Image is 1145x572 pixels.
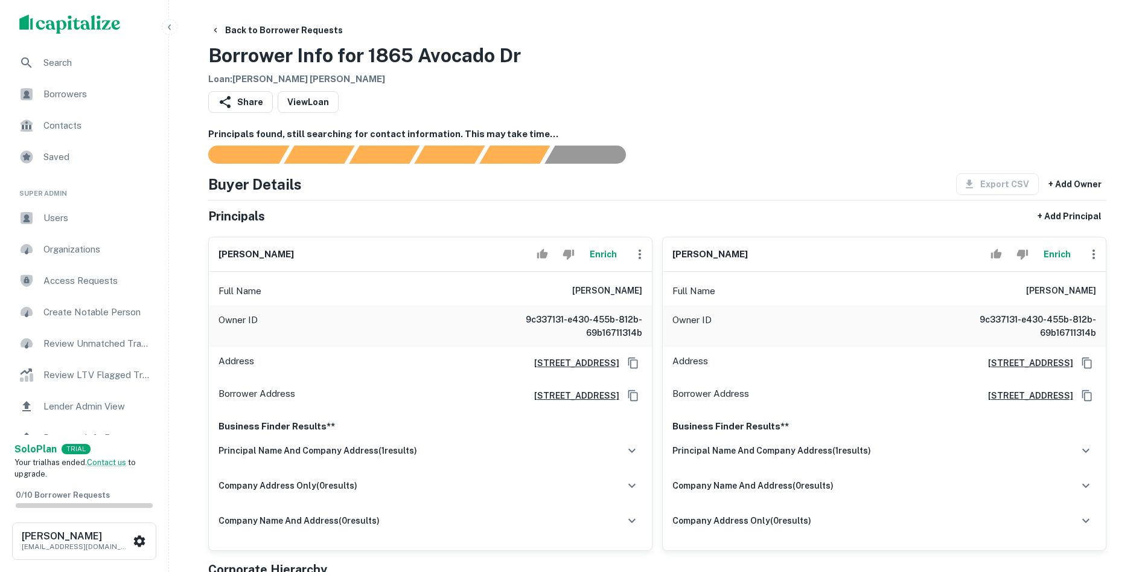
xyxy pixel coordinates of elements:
span: Your trial has ended. to upgrade. [14,458,136,479]
a: Create Notable Person [10,298,159,327]
li: Super Admin [10,174,159,204]
button: Reject [558,242,579,266]
span: Borrower Info Requests [43,431,151,445]
button: Copy Address [624,387,642,405]
a: Organizations [10,235,159,264]
a: Search [10,48,159,77]
p: Borrower Address [218,387,295,405]
a: Lender Admin View [10,392,159,421]
h6: company name and address ( 0 results) [672,479,834,492]
button: Enrich [584,242,623,266]
button: Enrich [1038,242,1077,266]
a: Borrower Info Requests [10,423,159,452]
span: Organizations [43,242,151,257]
h6: company address only ( 0 results) [672,514,811,527]
p: [EMAIL_ADDRESS][DOMAIN_NAME] [22,541,130,552]
div: Principals found, still searching for contact information. This may take time... [479,146,550,164]
button: Copy Address [624,354,642,372]
span: Saved [43,150,151,164]
button: Back to Borrower Requests [206,19,348,41]
h6: company address only ( 0 results) [218,479,357,492]
p: Business Finder Results** [672,419,1096,434]
h6: company name and address ( 0 results) [218,514,380,527]
a: Contact us [87,458,126,467]
h4: Buyer Details [208,173,302,195]
span: Review Unmatched Transactions [43,336,151,351]
a: [STREET_ADDRESS] [525,389,619,402]
a: [STREET_ADDRESS] [978,356,1073,370]
a: [STREET_ADDRESS] [978,389,1073,402]
div: AI fulfillment process complete. [545,146,640,164]
a: SoloPlan [14,442,57,457]
h3: Borrower Info for 1865 Avocado Dr [208,41,521,70]
span: Access Requests [43,274,151,288]
a: Users [10,204,159,233]
span: Borrowers [43,87,151,101]
h6: [PERSON_NAME] [218,248,294,262]
span: Lender Admin View [43,399,151,414]
button: [PERSON_NAME][EMAIL_ADDRESS][DOMAIN_NAME] [12,522,156,560]
div: Documents found, AI parsing details... [349,146,419,164]
button: Share [208,91,273,113]
a: Borrowers [10,80,159,109]
button: Reject [1012,242,1033,266]
div: Principals found, AI now looking for contact information... [414,146,485,164]
p: Full Name [218,284,261,298]
a: Contacts [10,111,159,140]
a: Access Requests [10,266,159,295]
button: Copy Address [1078,387,1096,405]
h6: 9c337131-e430-455b-812b-69b16711314b [497,313,642,339]
span: Review LTV Flagged Transactions [43,368,151,382]
a: Saved [10,143,159,172]
h6: 9c337131-e430-455b-812b-69b16711314b [951,313,1096,339]
h6: [PERSON_NAME] [22,532,130,541]
h6: [PERSON_NAME] [672,248,748,262]
p: Owner ID [218,313,258,339]
div: Sending borrower request to AI... [194,146,284,164]
h6: [PERSON_NAME] [1026,284,1096,298]
span: Contacts [43,118,151,133]
img: capitalize-logo.png [19,14,121,34]
h5: Principals [208,207,265,225]
p: Full Name [672,284,715,298]
h6: [PERSON_NAME] [572,284,642,298]
button: + Add Principal [1033,205,1106,227]
span: Users [43,211,151,225]
button: Accept [986,242,1007,266]
p: Address [672,354,708,372]
button: Accept [532,242,553,266]
div: TRIAL [62,444,91,454]
span: 0 / 10 Borrower Requests [16,490,110,500]
a: Review Unmatched Transactions [10,329,159,358]
span: Create Notable Person [43,305,151,320]
a: Review LTV Flagged Transactions [10,361,159,390]
button: + Add Owner [1044,173,1106,195]
button: Copy Address [1078,354,1096,372]
div: Your request is received and processing... [284,146,354,164]
p: Business Finder Results** [218,419,642,434]
h6: Principals found, still searching for contact information. This may take time... [208,127,1106,141]
p: Address [218,354,254,372]
p: Borrower Address [672,387,749,405]
span: Search [43,56,151,70]
strong: Solo Plan [14,443,57,455]
h6: Loan : [PERSON_NAME] [PERSON_NAME] [208,72,521,86]
h6: principal name and company address ( 1 results) [218,444,417,457]
a: [STREET_ADDRESS] [525,356,619,370]
p: Owner ID [672,313,712,339]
